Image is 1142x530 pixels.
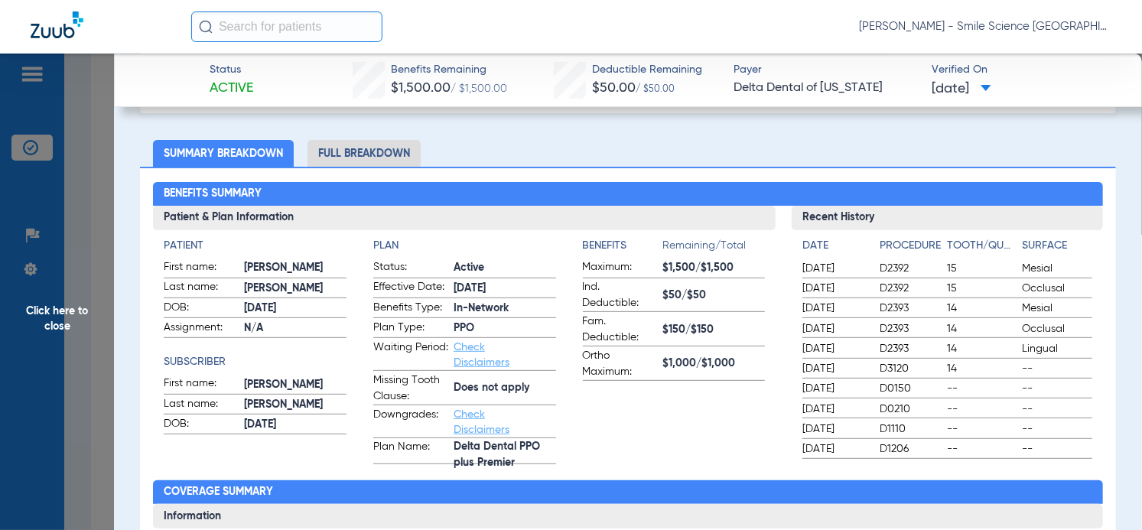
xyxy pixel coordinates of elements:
[663,322,766,338] span: $150/$150
[947,421,1017,437] span: --
[153,182,1103,206] h2: Benefits Summary
[583,348,658,380] span: Ortho Maximum:
[947,361,1017,376] span: 14
[734,62,919,78] span: Payer
[244,377,347,393] span: [PERSON_NAME]
[373,259,448,278] span: Status:
[932,80,991,99] span: [DATE]
[880,381,942,396] span: D0150
[880,441,942,457] span: D1206
[454,447,556,463] span: Delta Dental PPO plus Premier
[947,238,1017,254] h4: Tooth/Quad
[373,238,556,254] app-breakdown-title: Plan
[373,300,448,318] span: Benefits Type:
[391,62,507,78] span: Benefits Remaining
[792,206,1103,230] h3: Recent History
[947,261,1017,276] span: 15
[947,281,1017,296] span: 15
[1023,441,1092,457] span: --
[802,261,867,276] span: [DATE]
[802,421,867,437] span: [DATE]
[164,396,239,415] span: Last name:
[244,281,347,297] span: [PERSON_NAME]
[880,361,942,376] span: D3120
[932,62,1118,78] span: Verified On
[454,342,509,368] a: Check Disclaimers
[802,281,867,296] span: [DATE]
[210,79,253,98] span: Active
[199,20,213,34] img: Search Icon
[663,238,766,259] span: Remaining/Total
[663,260,766,276] span: $1,500/$1,500
[583,279,658,311] span: Ind. Deductible:
[802,321,867,337] span: [DATE]
[373,340,448,370] span: Waiting Period:
[802,441,867,457] span: [DATE]
[244,417,347,433] span: [DATE]
[153,206,776,230] h3: Patient & Plan Information
[880,238,942,259] app-breakdown-title: Procedure
[454,260,556,276] span: Active
[1023,321,1092,337] span: Occlusal
[947,321,1017,337] span: 14
[1023,381,1092,396] span: --
[31,11,83,38] img: Zuub Logo
[802,361,867,376] span: [DATE]
[947,341,1017,356] span: 14
[593,81,636,95] span: $50.00
[802,381,867,396] span: [DATE]
[373,279,448,298] span: Effective Date:
[454,380,556,396] span: Does not apply
[880,321,942,337] span: D2393
[191,11,382,42] input: Search for patients
[454,301,556,317] span: In-Network
[1023,261,1092,276] span: Mesial
[454,409,509,435] a: Check Disclaimers
[1023,301,1092,316] span: Mesial
[244,397,347,413] span: [PERSON_NAME]
[663,356,766,372] span: $1,000/$1,000
[164,238,347,254] h4: Patient
[244,301,347,317] span: [DATE]
[373,439,448,463] span: Plan Name:
[1023,402,1092,417] span: --
[583,259,658,278] span: Maximum:
[947,238,1017,259] app-breakdown-title: Tooth/Quad
[1023,238,1092,259] app-breakdown-title: Surface
[734,79,919,98] span: Delta Dental of [US_STATE]
[153,504,1103,528] h3: Information
[947,301,1017,316] span: 14
[583,238,663,254] h4: Benefits
[802,341,867,356] span: [DATE]
[373,407,448,437] span: Downgrades:
[583,238,663,259] app-breakdown-title: Benefits
[373,372,448,405] span: Missing Tooth Clause:
[164,354,347,370] h4: Subscriber
[244,260,347,276] span: [PERSON_NAME]
[210,62,253,78] span: Status
[802,238,867,254] h4: Date
[802,238,867,259] app-breakdown-title: Date
[880,421,942,437] span: D1110
[880,281,942,296] span: D2392
[164,320,239,338] span: Assignment:
[1023,238,1092,254] h4: Surface
[880,402,942,417] span: D0210
[244,320,347,337] span: N/A
[1066,457,1142,530] iframe: Chat Widget
[164,259,239,278] span: First name:
[802,402,867,417] span: [DATE]
[880,341,942,356] span: D2393
[391,81,451,95] span: $1,500.00
[947,381,1017,396] span: --
[153,140,294,167] li: Summary Breakdown
[593,62,703,78] span: Deductible Remaining
[802,301,867,316] span: [DATE]
[880,261,942,276] span: D2392
[1023,421,1092,437] span: --
[307,140,421,167] li: Full Breakdown
[947,402,1017,417] span: --
[1023,361,1092,376] span: --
